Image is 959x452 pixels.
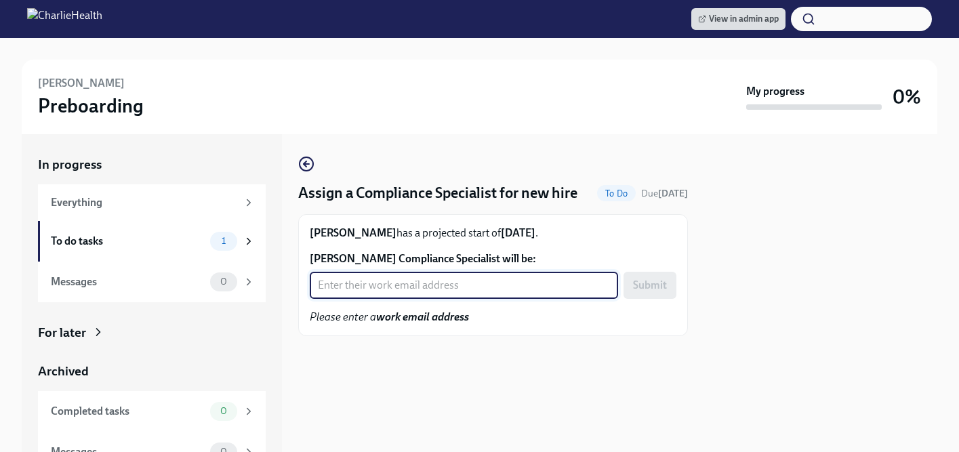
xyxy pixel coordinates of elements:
a: To do tasks1 [38,221,266,262]
span: September 23rd, 2025 09:00 [641,187,688,200]
div: Messages [51,274,205,289]
h6: [PERSON_NAME] [38,76,125,91]
span: 0 [212,406,235,416]
a: Messages0 [38,262,266,302]
a: View in admin app [691,8,785,30]
em: Please enter a [310,310,469,323]
span: Due [641,188,688,199]
strong: My progress [746,84,804,99]
h4: Assign a Compliance Specialist for new hire [298,183,577,203]
a: Completed tasks0 [38,391,266,432]
h3: 0% [893,85,921,109]
span: 1 [213,236,234,246]
a: For later [38,324,266,342]
div: For later [38,324,86,342]
span: View in admin app [698,12,779,26]
span: 0 [212,276,235,287]
strong: work email address [376,310,469,323]
div: To do tasks [51,234,205,249]
span: To Do [597,188,636,199]
a: Archived [38,363,266,380]
a: Everything [38,184,266,221]
p: has a projected start of . [310,226,676,241]
label: [PERSON_NAME] Compliance Specialist will be: [310,251,676,266]
div: Completed tasks [51,404,205,419]
div: Everything [51,195,237,210]
strong: [DATE] [658,188,688,199]
strong: [DATE] [501,226,535,239]
strong: [PERSON_NAME] [310,226,396,239]
input: Enter their work email address [310,272,618,299]
a: In progress [38,156,266,173]
img: CharlieHealth [27,8,102,30]
h3: Preboarding [38,94,144,118]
